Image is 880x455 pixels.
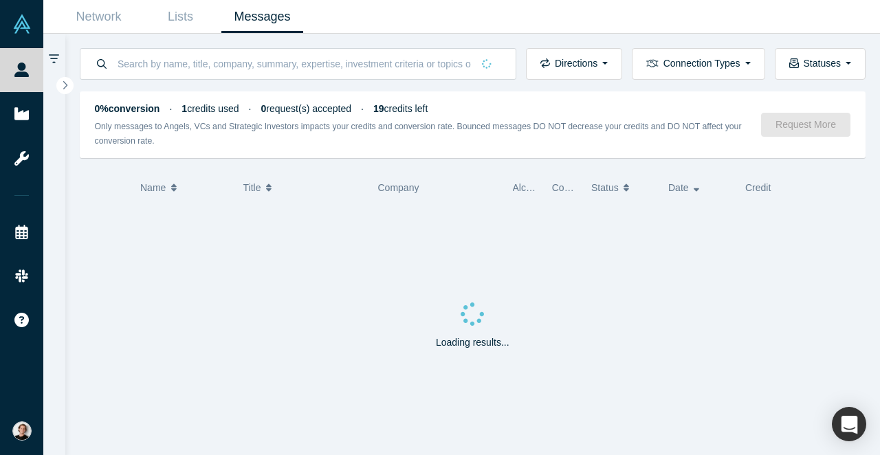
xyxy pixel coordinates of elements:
[526,48,622,80] button: Directions
[181,103,239,114] span: credits used
[243,173,261,202] span: Title
[552,182,624,193] span: Connection Type
[243,173,364,202] button: Title
[58,1,140,33] a: Network
[261,103,267,114] strong: 0
[361,103,364,114] span: ·
[775,48,866,80] button: Statuses
[12,14,32,34] img: Alchemist Vault Logo
[668,173,731,202] button: Date
[668,173,689,202] span: Date
[436,335,509,350] p: Loading results...
[181,103,187,114] strong: 1
[745,182,771,193] span: Credit
[95,103,160,114] strong: 0% conversion
[373,103,384,114] strong: 19
[632,48,764,80] button: Connection Types
[140,173,229,202] button: Name
[373,103,428,114] span: credits left
[140,173,166,202] span: Name
[591,173,654,202] button: Status
[95,122,742,146] small: Only messages to Angels, VCs and Strategic Investors impacts your credits and conversion rate. Bo...
[169,103,172,114] span: ·
[140,1,221,33] a: Lists
[116,47,472,80] input: Search by name, title, company, summary, expertise, investment criteria or topics of focus
[378,182,419,193] span: Company
[12,421,32,441] img: Turo Pekari's Account
[221,1,303,33] a: Messages
[261,103,352,114] span: request(s) accepted
[591,173,619,202] span: Status
[513,182,577,193] span: Alchemist Role
[249,103,252,114] span: ·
